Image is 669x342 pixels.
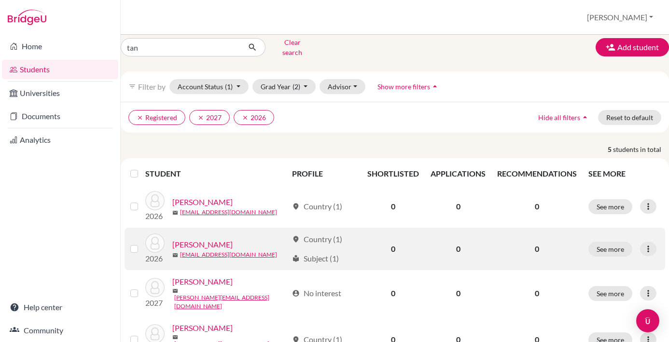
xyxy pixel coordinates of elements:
[292,289,300,297] span: account_circle
[425,228,491,270] td: 0
[292,255,300,262] span: local_library
[588,286,632,301] button: See more
[292,287,341,299] div: No interest
[425,162,491,185] th: APPLICATIONS
[2,321,118,340] a: Community
[583,8,657,27] button: [PERSON_NAME]
[145,233,165,253] img: Tan, Marvin
[189,110,230,125] button: clear2027
[580,112,590,122] i: arrow_drop_up
[320,79,365,94] button: Advisor
[425,185,491,228] td: 0
[180,250,277,259] a: [EMAIL_ADDRESS][DOMAIN_NAME]
[145,253,165,264] p: 2026
[242,114,249,121] i: clear
[292,235,300,243] span: location_on
[292,233,342,245] div: Country (1)
[145,162,287,185] th: STUDENT
[292,201,342,212] div: Country (1)
[292,253,339,264] div: Subject (1)
[538,113,580,122] span: Hide all filters
[172,334,178,340] span: mail
[362,270,425,316] td: 0
[265,35,319,60] button: Clear search
[128,82,136,90] i: filter_list
[2,298,118,317] a: Help center
[530,110,598,125] button: Hide all filtersarrow_drop_up
[425,270,491,316] td: 0
[121,38,240,56] input: Find student by name...
[197,114,204,121] i: clear
[145,191,165,210] img: Tan, Enzo
[292,203,300,210] span: location_on
[172,322,233,334] a: [PERSON_NAME]
[598,110,661,125] button: Reset to default
[169,79,249,94] button: Account Status(1)
[497,243,577,255] p: 0
[377,82,430,91] span: Show more filters
[172,276,233,287] a: [PERSON_NAME]
[2,37,118,56] a: Home
[2,83,118,103] a: Universities
[2,60,118,79] a: Students
[497,201,577,212] p: 0
[491,162,583,185] th: RECOMMENDATIONS
[145,278,165,297] img: Tan, Muhammad
[286,162,362,185] th: PROFILE
[145,297,165,309] p: 2027
[174,293,288,311] a: [PERSON_NAME][EMAIL_ADDRESS][DOMAIN_NAME]
[137,114,143,121] i: clear
[172,239,233,250] a: [PERSON_NAME]
[138,82,166,91] span: Filter by
[172,196,233,208] a: [PERSON_NAME]
[588,242,632,257] button: See more
[596,38,669,56] button: Add student
[2,130,118,150] a: Analytics
[583,162,665,185] th: SEE MORE
[362,162,425,185] th: SHORTLISTED
[252,79,316,94] button: Grad Year(2)
[369,79,448,94] button: Show more filtersarrow_drop_up
[225,82,233,91] span: (1)
[145,210,165,222] p: 2026
[362,185,425,228] td: 0
[172,252,178,258] span: mail
[8,10,46,25] img: Bridge-U
[180,208,277,217] a: [EMAIL_ADDRESS][DOMAIN_NAME]
[430,82,440,91] i: arrow_drop_up
[2,107,118,126] a: Documents
[128,110,185,125] button: clearRegistered
[234,110,274,125] button: clear2026
[497,287,577,299] p: 0
[613,144,669,154] span: students in total
[172,210,178,216] span: mail
[588,199,632,214] button: See more
[608,144,613,154] strong: 5
[293,82,300,91] span: (2)
[172,288,178,294] span: mail
[636,309,659,332] div: Open Intercom Messenger
[362,228,425,270] td: 0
